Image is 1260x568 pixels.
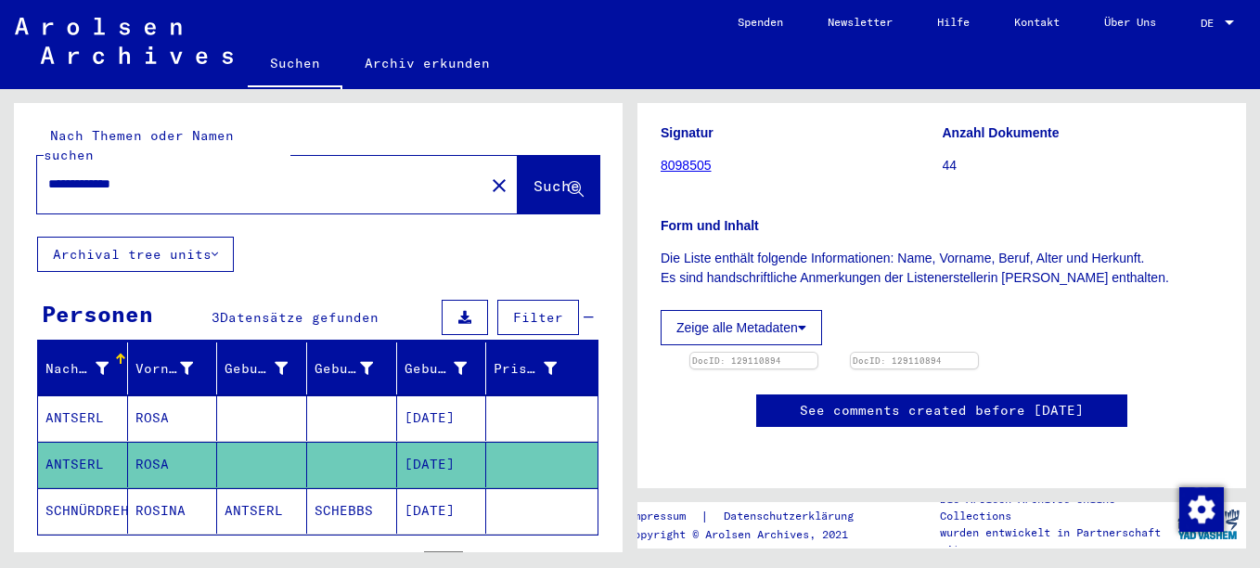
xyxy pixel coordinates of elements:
[225,354,311,383] div: Geburtsname
[481,166,518,203] button: Clear
[15,18,233,64] img: Arolsen_neg.svg
[405,354,491,383] div: Geburtsdatum
[135,359,194,379] div: Vorname
[342,41,512,85] a: Archiv erkunden
[397,488,487,534] mat-cell: [DATE]
[1201,17,1221,30] span: DE
[518,156,599,213] button: Suche
[38,488,128,534] mat-cell: SCHNÜRDREHER
[486,342,598,394] mat-header-cell: Prisoner #
[225,359,288,379] div: Geburtsname
[497,300,579,335] button: Filter
[212,309,220,326] span: 3
[45,359,109,379] div: Nachname
[38,342,128,394] mat-header-cell: Nachname
[709,507,876,526] a: Datenschutzerklärung
[661,310,822,345] button: Zeige alle Metadaten
[488,174,510,197] mat-icon: close
[800,401,1084,420] a: See comments created before [DATE]
[38,395,128,441] mat-cell: ANTSERL
[405,359,468,379] div: Geburtsdatum
[397,395,487,441] mat-cell: [DATE]
[494,359,557,379] div: Prisoner #
[307,488,397,534] mat-cell: SCHEBBS
[494,354,580,383] div: Prisoner #
[1179,487,1224,532] img: Zustimmung ändern
[943,125,1060,140] b: Anzahl Dokumente
[128,395,218,441] mat-cell: ROSA
[661,125,714,140] b: Signatur
[661,158,712,173] a: 8098505
[397,342,487,394] mat-header-cell: Geburtsdatum
[42,297,153,330] div: Personen
[315,354,396,383] div: Geburt‏
[37,237,234,272] button: Archival tree units
[940,524,1170,558] p: wurden entwickelt in Partnerschaft mit
[128,488,218,534] mat-cell: ROSINA
[534,176,580,195] span: Suche
[135,354,217,383] div: Vorname
[1174,501,1243,548] img: yv_logo.png
[217,488,307,534] mat-cell: ANTSERL
[940,491,1170,524] p: Die Arolsen Archives Online-Collections
[44,127,234,163] mat-label: Nach Themen oder Namen suchen
[128,342,218,394] mat-header-cell: Vorname
[128,442,218,487] mat-cell: ROSA
[513,309,563,326] span: Filter
[397,442,487,487] mat-cell: [DATE]
[315,359,373,379] div: Geburt‏
[45,354,132,383] div: Nachname
[627,526,876,543] p: Copyright © Arolsen Archives, 2021
[692,355,781,366] a: DocID: 129110894
[217,342,307,394] mat-header-cell: Geburtsname
[248,41,342,89] a: Suchen
[627,507,876,526] div: |
[661,249,1223,288] p: Die Liste enthält folgende Informationen: Name, Vorname, Beruf, Alter und Herkunft. Es sind hands...
[627,507,701,526] a: Impressum
[661,218,759,233] b: Form und Inhalt
[307,342,397,394] mat-header-cell: Geburt‏
[943,156,1224,175] p: 44
[38,442,128,487] mat-cell: ANTSERL
[853,355,942,366] a: DocID: 129110894
[220,309,379,326] span: Datensätze gefunden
